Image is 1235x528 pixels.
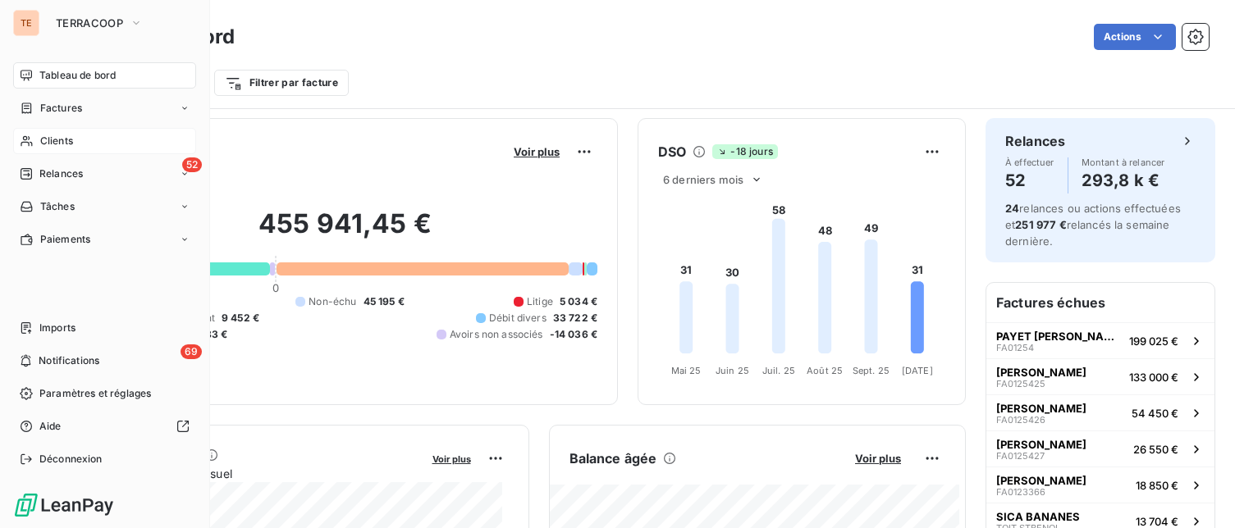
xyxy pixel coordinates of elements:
a: Aide [13,413,196,439]
span: Voir plus [855,452,901,465]
button: [PERSON_NAME]FA012542654 450 € [986,394,1214,430]
iframe: Intercom live chat [1179,472,1219,512]
span: 24 [1005,202,1019,215]
span: [PERSON_NAME] [996,366,1086,379]
span: 0 [272,281,279,294]
img: Logo LeanPay [13,492,115,518]
span: PAYET [PERSON_NAME] [996,330,1123,343]
span: Déconnexion [39,452,103,467]
span: FA0125425 [996,379,1045,389]
button: Actions [1094,24,1176,50]
span: Factures [40,101,82,116]
span: Avoirs non associés [450,327,543,342]
span: Notifications [39,353,99,368]
tspan: Août 25 [807,365,843,376]
span: Litige [527,294,553,309]
span: 54 450 € [1132,407,1178,420]
tspan: Sept. 25 [853,365,890,376]
span: FA0125426 [996,415,1045,425]
tspan: Juil. 25 [762,365,795,376]
h6: Relances [1005,131,1065,151]
h2: 455 941,45 € [93,207,597,257]
div: TE [13,10,39,36]
span: 13 704 € [1136,515,1178,528]
span: 33 722 € [553,311,597,325]
span: TERRACOOP [56,16,123,30]
span: relances ou actions effectuées et relancés la semaine dernière. [1005,202,1181,248]
span: 9 452 € [222,311,259,325]
button: Voir plus [850,451,906,466]
span: Montant à relancer [1082,157,1165,167]
span: [PERSON_NAME] [996,474,1086,487]
tspan: Mai 25 [671,365,702,376]
span: FA0123366 [996,487,1045,497]
button: Filtrer par facture [214,70,349,96]
h4: 293,8 k € [1082,167,1165,193]
span: 5 034 € [560,294,597,309]
h4: 52 [1005,167,1054,193]
span: Débit divers [489,311,547,325]
span: 199 025 € [1129,335,1178,348]
span: Voir plus [514,145,560,158]
span: Non-échu [309,294,356,309]
span: FA0125427 [996,451,1045,461]
span: Relances [39,166,83,181]
h6: Factures échues [986,283,1214,322]
span: Voir plus [432,453,471,465]
button: PAYET [PERSON_NAME]FA01254199 025 € [986,322,1214,358]
tspan: Juin 25 [716,365,749,376]
span: Paiements [40,232,90,247]
button: [PERSON_NAME]FA012336618 850 € [986,467,1214,503]
span: 69 [181,344,202,359]
button: [PERSON_NAME]FA0125425133 000 € [986,358,1214,394]
span: Chiffre d'affaires mensuel [93,465,421,482]
span: 251 977 € [1015,218,1066,231]
span: SICA BANANES [996,510,1080,523]
span: Imports [39,321,75,335]
span: Tâches [40,199,75,214]
span: 26 550 € [1133,443,1178,456]
span: 6 derniers mois [663,173,743,186]
span: [PERSON_NAME] [996,402,1086,415]
span: 18 850 € [1136,479,1178,492]
h6: Balance âgée [569,448,657,468]
span: Aide [39,419,62,434]
button: [PERSON_NAME]FA012542726 550 € [986,430,1214,467]
tspan: [DATE] [902,365,933,376]
span: 52 [182,157,202,172]
span: -14 036 € [550,327,597,342]
span: Clients [40,134,73,148]
span: Paramètres et réglages [39,386,151,401]
span: 133 000 € [1129,371,1178,384]
span: FA01254 [996,343,1034,353]
span: [PERSON_NAME] [996,438,1086,451]
button: Voir plus [509,144,565,159]
span: 45 195 € [364,294,405,309]
span: -18 jours [712,144,777,159]
span: À effectuer [1005,157,1054,167]
h6: DSO [658,142,686,162]
span: Tableau de bord [39,68,116,83]
button: Voir plus [428,451,476,466]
